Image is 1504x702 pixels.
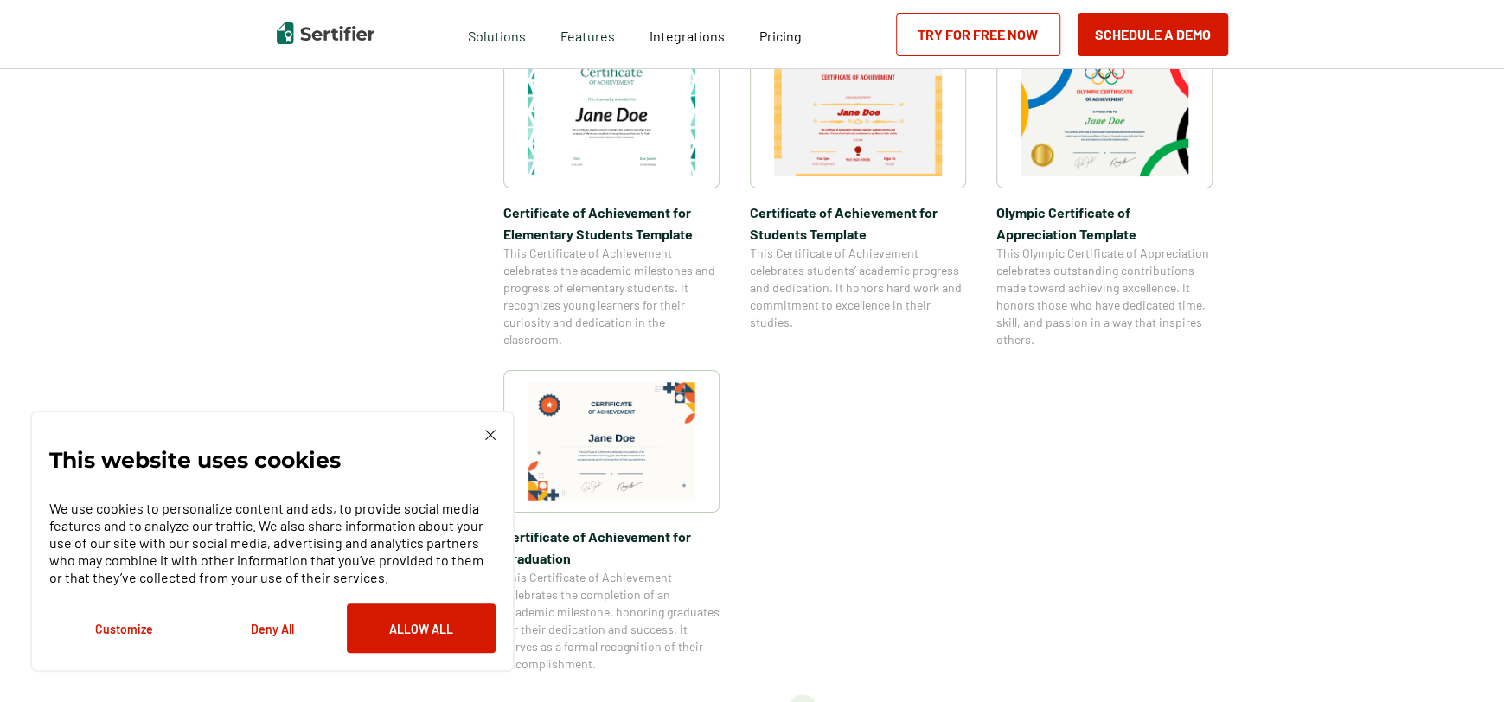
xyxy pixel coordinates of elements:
[468,23,526,45] span: Solutions
[996,46,1213,348] a: Olympic Certificate of Appreciation​ TemplateOlympic Certificate of Appreciation​ TemplateThis Ol...
[650,28,725,44] span: Integrations
[774,58,942,176] img: Certificate of Achievement for Students Template
[750,245,966,331] span: This Certificate of Achievement celebrates students’ academic progress and dedication. It honors ...
[750,201,966,245] span: Certificate of Achievement for Students Template
[503,201,720,245] span: Certificate of Achievement for Elementary Students Template
[1021,58,1188,176] img: Olympic Certificate of Appreciation​ Template
[650,23,725,45] a: Integrations
[750,46,966,348] a: Certificate of Achievement for Students TemplateCertificate of Achievement for Students TemplateT...
[896,13,1060,56] a: Try for Free Now
[503,526,720,569] span: Certificate of Achievement for Graduation
[485,430,496,440] img: Cookie Popup Close
[1078,13,1228,56] button: Schedule a Demo
[503,245,720,348] span: This Certificate of Achievement celebrates the academic milestones and progress of elementary stu...
[49,603,198,653] button: Customize
[503,370,720,673] a: Certificate of Achievement for GraduationCertificate of Achievement for GraduationThis Certificat...
[528,58,695,176] img: Certificate of Achievement for Elementary Students Template
[277,22,374,44] img: Sertifier | Digital Credentialing Platform
[560,23,615,45] span: Features
[49,451,341,469] p: This website uses cookies
[503,569,720,673] span: This Certificate of Achievement celebrates the completion of an academic milestone, honoring grad...
[996,245,1213,348] span: This Olympic Certificate of Appreciation celebrates outstanding contributions made toward achievi...
[1418,619,1504,702] iframe: Chat Widget
[503,46,720,348] a: Certificate of Achievement for Elementary Students TemplateCertificate of Achievement for Element...
[347,603,496,653] button: Allow All
[759,28,802,44] span: Pricing
[996,201,1213,245] span: Olympic Certificate of Appreciation​ Template
[759,23,802,45] a: Pricing
[528,382,695,501] img: Certificate of Achievement for Graduation
[198,603,347,653] button: Deny All
[49,500,496,586] p: We use cookies to personalize content and ads, to provide social media features and to analyze ou...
